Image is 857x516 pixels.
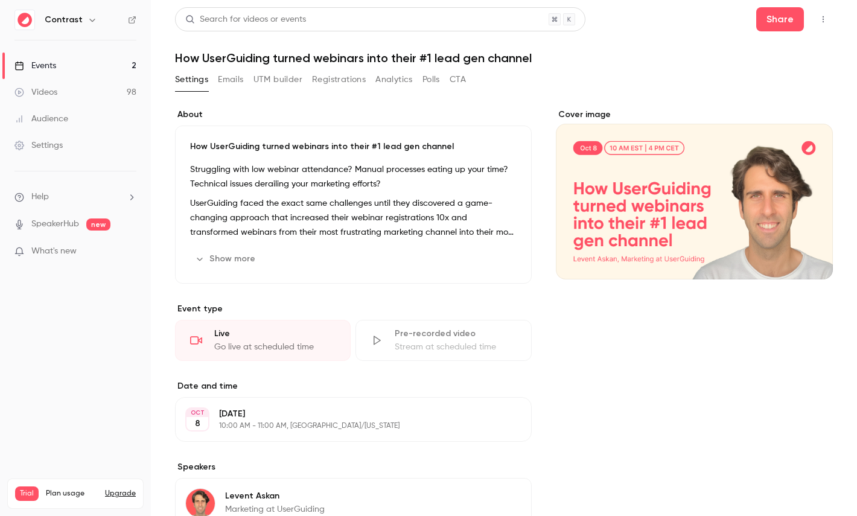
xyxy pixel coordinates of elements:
div: Pre-recorded videoStream at scheduled time [355,320,531,361]
button: Share [756,7,804,31]
label: Date and time [175,380,532,392]
button: Analytics [375,70,413,89]
p: 8 [195,418,200,430]
span: Plan usage [46,489,98,498]
div: Settings [14,139,63,151]
label: Speakers [175,461,532,473]
img: Contrast [15,10,34,30]
a: SpeakerHub [31,218,79,231]
p: Event type [175,303,532,315]
p: Marketing at UserGuiding [225,503,325,515]
button: Polls [422,70,440,89]
div: Go live at scheduled time [214,341,336,353]
button: Upgrade [105,489,136,498]
p: Struggling with low webinar attendance? Manual processes eating up your time? Technical issues de... [190,162,517,191]
button: CTA [450,70,466,89]
div: Videos [14,86,57,98]
li: help-dropdown-opener [14,191,136,203]
div: Pre-recorded video [395,328,516,340]
div: Events [14,60,56,72]
p: 10:00 AM - 11:00 AM, [GEOGRAPHIC_DATA]/[US_STATE] [219,421,468,431]
div: LiveGo live at scheduled time [175,320,351,361]
div: Stream at scheduled time [395,341,516,353]
p: UserGuiding faced the exact same challenges until they discovered a game-changing approach that i... [190,196,517,240]
button: Registrations [312,70,366,89]
label: Cover image [556,109,833,121]
button: Show more [190,249,263,269]
button: Settings [175,70,208,89]
p: Levent Askan [225,490,325,502]
section: Cover image [556,109,833,279]
div: Search for videos or events [185,13,306,26]
span: Help [31,191,49,203]
span: What's new [31,245,77,258]
label: About [175,109,532,121]
div: OCT [186,409,208,417]
p: [DATE] [219,408,468,420]
button: UTM builder [253,70,302,89]
span: Trial [15,486,39,501]
p: How UserGuiding turned webinars into their #1 lead gen channel [190,141,517,153]
h6: Contrast [45,14,83,26]
button: Emails [218,70,243,89]
div: Audience [14,113,68,125]
h1: How UserGuiding turned webinars into their #1 lead gen channel [175,51,833,65]
span: new [86,218,110,231]
div: Live [214,328,336,340]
